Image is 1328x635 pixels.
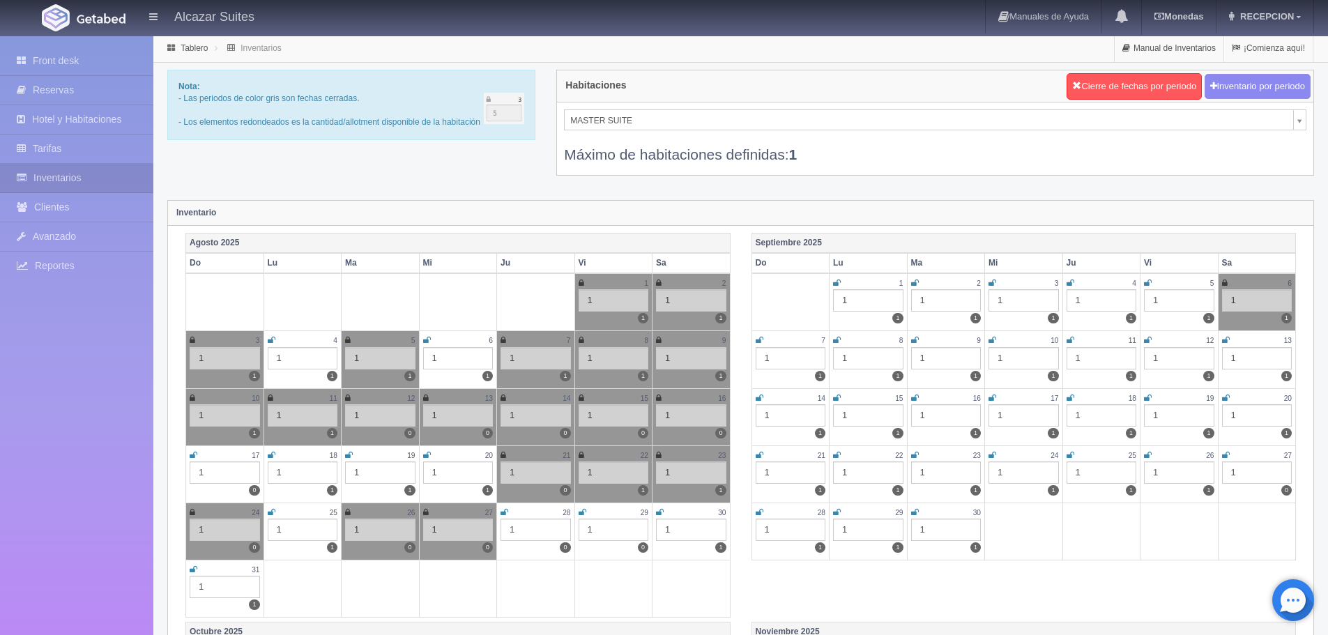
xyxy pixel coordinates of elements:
[985,253,1063,273] th: Mi
[268,347,338,369] div: 1
[892,485,903,496] label: 1
[404,542,415,553] label: 0
[818,452,825,459] small: 21
[756,347,826,369] div: 1
[327,371,337,381] label: 1
[570,110,1288,131] span: MASTER SUITE
[821,337,825,344] small: 7
[404,428,415,438] label: 0
[563,509,570,517] small: 28
[1126,485,1136,496] label: 1
[818,395,825,402] small: 14
[567,337,571,344] small: 7
[656,519,726,541] div: 1
[485,452,493,459] small: 20
[423,461,494,484] div: 1
[1126,313,1136,323] label: 1
[407,395,415,402] small: 12
[501,461,571,484] div: 1
[1067,289,1137,312] div: 1
[818,509,825,517] small: 28
[497,253,575,273] th: Ju
[482,542,493,553] label: 0
[644,337,648,344] small: 8
[327,485,337,496] label: 1
[1281,371,1292,381] label: 1
[1206,395,1214,402] small: 19
[1203,428,1214,438] label: 1
[907,253,985,273] th: Ma
[970,542,981,553] label: 1
[241,43,282,53] a: Inventarios
[833,519,903,541] div: 1
[751,233,1296,253] th: Septiembre 2025
[190,461,260,484] div: 1
[330,452,337,459] small: 18
[756,519,826,541] div: 1
[482,428,493,438] label: 0
[345,347,415,369] div: 1
[895,509,903,517] small: 29
[404,485,415,496] label: 1
[485,395,493,402] small: 13
[1051,452,1058,459] small: 24
[989,289,1059,312] div: 1
[1284,395,1292,402] small: 20
[252,566,259,574] small: 31
[892,428,903,438] label: 1
[579,461,649,484] div: 1
[641,395,648,402] small: 15
[892,313,903,323] label: 1
[268,404,338,427] div: 1
[751,253,830,273] th: Do
[77,13,125,24] img: Getabed
[574,253,652,273] th: Vi
[973,509,981,517] small: 30
[560,485,570,496] label: 0
[1067,404,1137,427] div: 1
[989,461,1059,484] div: 1
[268,519,338,541] div: 1
[830,253,908,273] th: Lu
[190,576,260,598] div: 1
[1222,461,1292,484] div: 1
[652,253,731,273] th: Sa
[186,253,264,273] th: Do
[973,395,981,402] small: 16
[1144,347,1214,369] div: 1
[989,347,1059,369] div: 1
[264,253,342,273] th: Lu
[1048,371,1058,381] label: 1
[268,461,338,484] div: 1
[895,395,903,402] small: 15
[342,253,420,273] th: Ma
[715,313,726,323] label: 1
[1067,461,1137,484] div: 1
[1051,395,1058,402] small: 17
[638,371,648,381] label: 1
[330,509,337,517] small: 25
[560,542,570,553] label: 0
[579,347,649,369] div: 1
[407,509,415,517] small: 26
[178,82,200,91] b: Nota:
[1281,313,1292,323] label: 1
[560,428,570,438] label: 0
[564,109,1306,130] a: MASTER SUITE
[718,395,726,402] small: 16
[911,289,982,312] div: 1
[333,337,337,344] small: 4
[833,289,903,312] div: 1
[656,289,726,312] div: 1
[911,519,982,541] div: 1
[1218,253,1296,273] th: Sa
[1284,337,1292,344] small: 13
[715,428,726,438] label: 0
[715,542,726,553] label: 1
[167,70,535,140] div: - Las periodos de color gris son fechas cerradas. - Los elementos redondeados es la cantidad/allo...
[190,519,260,541] div: 1
[892,371,903,381] label: 1
[1132,280,1136,287] small: 4
[482,371,493,381] label: 1
[419,253,497,273] th: Mi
